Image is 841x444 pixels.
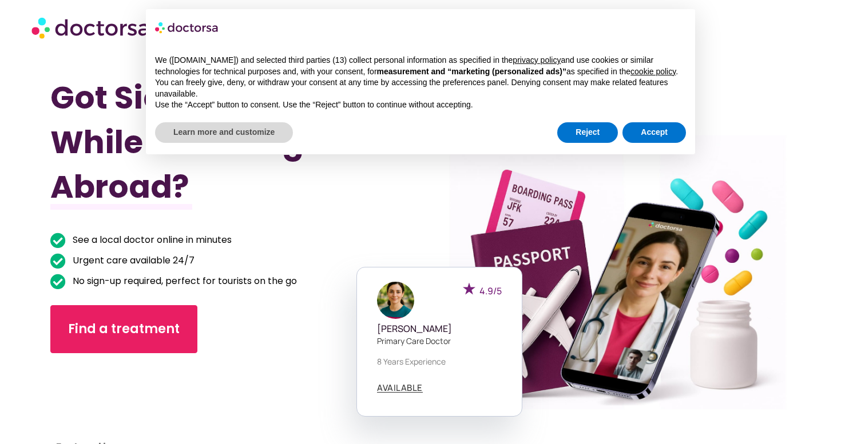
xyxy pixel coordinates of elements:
[377,383,423,393] a: AVAILABLE
[377,335,502,347] p: Primary care doctor
[155,99,686,111] p: Use the “Accept” button to consent. Use the “Reject” button to continue without accepting.
[68,320,180,338] span: Find a treatment
[479,285,502,297] span: 4.9/5
[513,55,561,65] a: privacy policy
[50,75,365,209] h1: Got Sick While Traveling Abroad?
[50,305,197,353] a: Find a treatment
[155,55,686,77] p: We ([DOMAIN_NAME]) and selected third parties (13) collect personal information as specified in t...
[70,273,297,289] span: No sign-up required, perfect for tourists on the go
[377,67,566,76] strong: measurement and “marketing (personalized ads)”
[155,18,219,37] img: logo
[557,122,618,143] button: Reject
[622,122,686,143] button: Accept
[155,122,293,143] button: Learn more and customize
[630,67,676,76] a: cookie policy
[70,232,232,248] span: See a local doctor online in minutes
[155,77,686,99] p: You can freely give, deny, or withdraw your consent at any time by accessing the preferences pane...
[377,355,502,367] p: 8 years experience
[70,253,195,269] span: Urgent care available 24/7
[377,323,502,334] h5: [PERSON_NAME]
[377,383,423,392] span: AVAILABLE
